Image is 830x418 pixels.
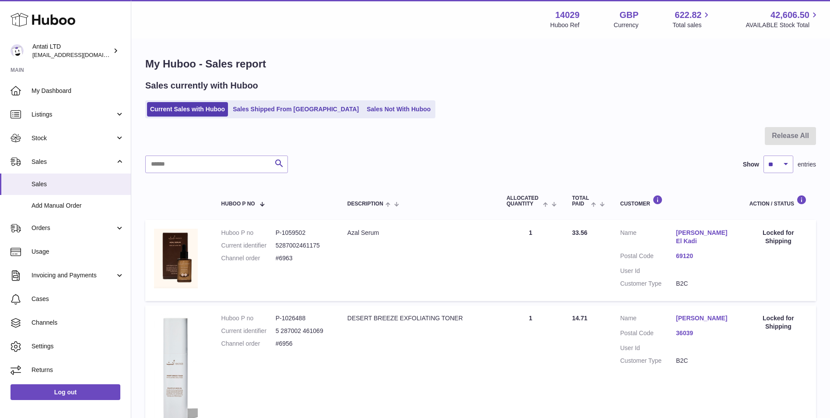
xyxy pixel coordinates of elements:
[32,180,124,188] span: Sales
[32,87,124,95] span: My Dashboard
[147,102,228,117] a: Current Sales with Huboo
[32,248,124,256] span: Usage
[614,21,639,29] div: Currency
[798,160,816,169] span: entries
[555,9,580,21] strong: 14029
[572,229,587,236] span: 33.56
[550,21,580,29] div: Huboo Ref
[32,134,115,142] span: Stock
[230,102,362,117] a: Sales Shipped From [GEOGRAPHIC_DATA]
[676,229,732,245] a: [PERSON_NAME] El Kadi
[347,201,383,207] span: Description
[620,229,676,248] dt: Name
[32,202,124,210] span: Add Manual Order
[32,366,124,374] span: Returns
[276,254,330,262] dd: #6963
[11,384,120,400] a: Log out
[145,57,816,71] h1: My Huboo - Sales report
[572,315,587,322] span: 14.71
[620,329,676,340] dt: Postal Code
[498,220,564,301] td: 1
[347,229,489,237] div: Azal Serum
[676,280,732,288] dd: B2C
[749,314,807,331] div: Locked for Shipping
[276,229,330,237] dd: P-1059502
[770,9,809,21] span: 42,606.50
[154,229,198,288] img: 1758734467.png
[11,44,24,57] img: internalAdmin-14029@internal.huboo.com
[676,314,732,322] a: [PERSON_NAME]
[32,295,124,303] span: Cases
[676,252,732,260] a: 69120
[572,195,589,207] span: Total paid
[32,319,124,327] span: Channels
[676,357,732,365] dd: B2C
[221,254,276,262] dt: Channel order
[276,314,330,322] dd: P-1026488
[32,51,129,58] span: [EMAIL_ADDRESS][DOMAIN_NAME]
[620,280,676,288] dt: Customer Type
[749,195,807,207] div: Action / Status
[364,102,434,117] a: Sales Not With Huboo
[276,241,330,250] dd: 5287002461175
[32,271,115,280] span: Invoicing and Payments
[221,340,276,348] dt: Channel order
[672,21,711,29] span: Total sales
[620,267,676,275] dt: User Id
[620,314,676,325] dt: Name
[746,9,819,29] a: 42,606.50 AVAILABLE Stock Total
[32,110,115,119] span: Listings
[620,357,676,365] dt: Customer Type
[743,160,759,169] label: Show
[32,342,124,351] span: Settings
[221,229,276,237] dt: Huboo P no
[221,327,276,335] dt: Current identifier
[749,229,807,245] div: Locked for Shipping
[276,327,330,335] dd: 5 287002 461069
[32,158,115,166] span: Sales
[32,43,111,59] div: Antati LTD
[746,21,819,29] span: AVAILABLE Stock Total
[32,224,115,232] span: Orders
[620,195,732,207] div: Customer
[620,344,676,352] dt: User Id
[145,80,258,92] h2: Sales currently with Huboo
[676,329,732,337] a: 36039
[672,9,711,29] a: 622.82 Total sales
[620,9,638,21] strong: GBP
[675,9,701,21] span: 622.82
[221,314,276,322] dt: Huboo P no
[276,340,330,348] dd: #6956
[221,201,255,207] span: Huboo P no
[221,241,276,250] dt: Current identifier
[347,314,489,322] div: DESERT BREEZE EXFOLIATING TONER
[620,252,676,262] dt: Postal Code
[507,195,541,207] span: ALLOCATED Quantity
